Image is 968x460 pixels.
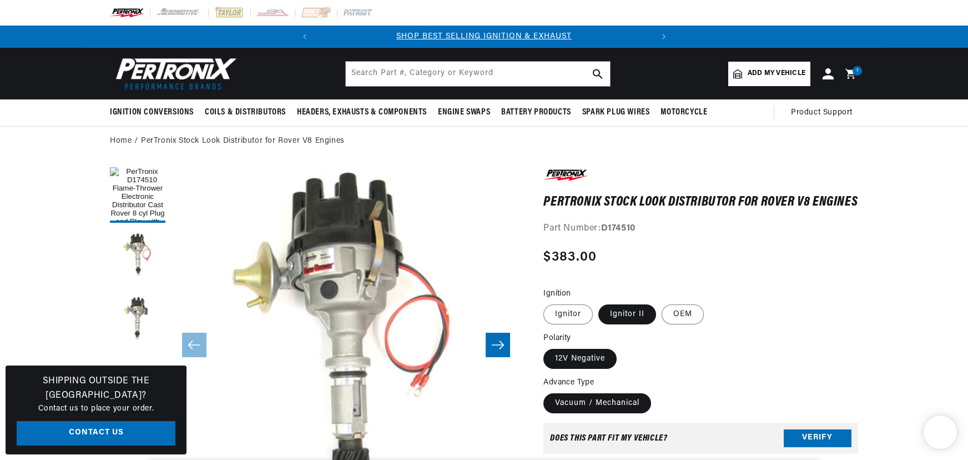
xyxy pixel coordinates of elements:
button: Translation missing: en.sections.announcements.previous_announcement [294,26,316,48]
summary: Battery Products [496,99,577,126]
span: Motorcycle [661,107,707,118]
button: Verify [784,429,851,447]
strong: D174510 [601,224,636,233]
span: Product Support [791,107,853,119]
button: Translation missing: en.sections.announcements.next_announcement [653,26,675,48]
span: $383.00 [543,247,597,267]
div: 1 of 2 [316,31,653,43]
a: SHOP BEST SELLING IGNITION & EXHAUST [396,32,572,41]
div: Announcement [316,31,653,43]
span: 1 [856,66,859,76]
button: Slide left [182,333,206,357]
label: Ignitor II [598,304,656,324]
summary: Ignition Conversions [110,99,199,126]
span: Add my vehicle [748,68,805,79]
legend: Ignition [543,288,572,299]
span: Engine Swaps [438,107,490,118]
slideshow-component: Translation missing: en.sections.announcements.announcement_bar [82,26,886,48]
summary: Coils & Distributors [199,99,291,126]
span: Battery Products [501,107,571,118]
summary: Spark Plug Wires [577,99,656,126]
input: Search Part #, Category or Keyword [346,62,610,86]
a: Add my vehicle [728,62,810,86]
h3: Shipping Outside the [GEOGRAPHIC_DATA]? [17,374,175,403]
a: Contact Us [17,421,175,446]
div: Part Number: [543,222,858,236]
label: 12V Negative [543,349,617,369]
label: Ignitor [543,304,593,324]
button: search button [586,62,610,86]
button: Load image 2 in gallery view [110,228,165,284]
p: Contact us to place your order. [17,403,175,415]
div: Does This part fit My vehicle? [550,434,667,443]
summary: Product Support [791,99,858,126]
h1: PerTronix Stock Look Distributor for Rover V8 Engines [543,197,858,208]
label: Vacuum / Mechanical [543,393,651,413]
summary: Motorcycle [655,99,713,126]
span: Coils & Distributors [205,107,286,118]
button: Load image 1 in gallery view [110,167,165,223]
legend: Polarity [543,332,572,344]
img: Pertronix [110,54,238,93]
nav: breadcrumbs [110,135,858,147]
span: Headers, Exhausts & Components [297,107,427,118]
button: Slide right [486,333,510,357]
span: Ignition Conversions [110,107,194,118]
a: Home [110,135,132,147]
legend: Advance Type [543,377,595,388]
label: OEM [662,304,704,324]
summary: Headers, Exhausts & Components [291,99,432,126]
span: Spark Plug Wires [582,107,650,118]
summary: Engine Swaps [432,99,496,126]
button: Load image 3 in gallery view [110,289,165,345]
a: PerTronix Stock Look Distributor for Rover V8 Engines [141,135,345,147]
